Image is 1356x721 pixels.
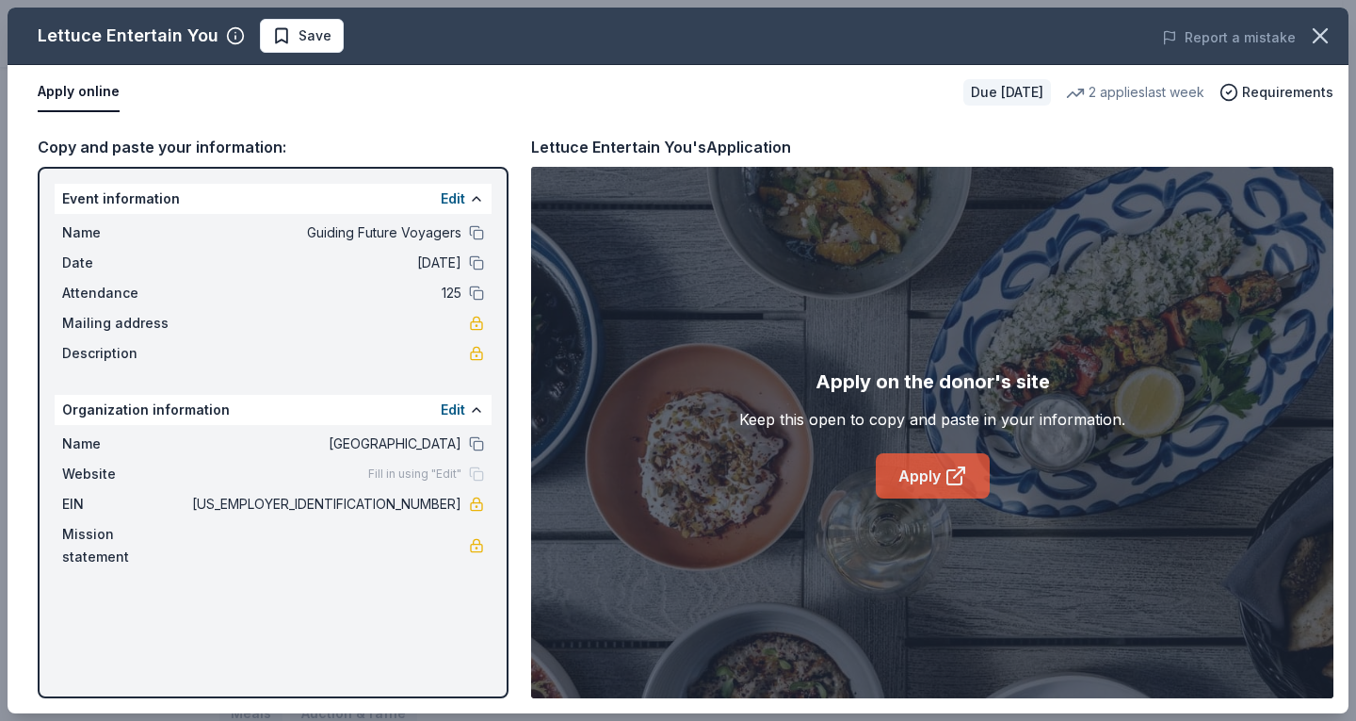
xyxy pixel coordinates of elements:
div: Copy and paste your information: [38,135,508,159]
div: Keep this open to copy and paste in your information. [739,408,1125,431]
span: 125 [188,282,461,304]
span: Name [62,433,188,455]
button: Edit [441,399,465,421]
span: Description [62,342,188,365]
span: Name [62,221,188,244]
span: Date [62,252,188,274]
div: Lettuce Entertain You's Application [531,135,791,159]
div: Event information [55,184,492,214]
span: Guiding Future Voyagers [188,221,461,244]
div: 2 applies last week [1066,81,1204,104]
span: [GEOGRAPHIC_DATA] [188,433,461,455]
span: EIN [62,493,188,516]
button: Apply online [38,73,120,112]
span: Save [299,25,331,47]
div: Organization information [55,395,492,425]
button: Requirements [1219,81,1333,104]
div: Due [DATE] [963,79,1051,106]
div: Lettuce Entertain You [38,21,218,51]
span: Website [62,463,188,485]
button: Save [260,19,344,53]
span: Mission statement [62,523,188,568]
span: Fill in using "Edit" [368,467,461,482]
a: Apply [876,453,990,499]
div: Apply on the donor's site [815,367,1050,397]
span: [DATE] [188,252,461,274]
span: [US_EMPLOYER_IDENTIFICATION_NUMBER] [188,493,461,516]
span: Mailing address [62,312,188,335]
span: Requirements [1242,81,1333,104]
button: Report a mistake [1162,26,1296,49]
span: Attendance [62,282,188,304]
button: Edit [441,188,465,210]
